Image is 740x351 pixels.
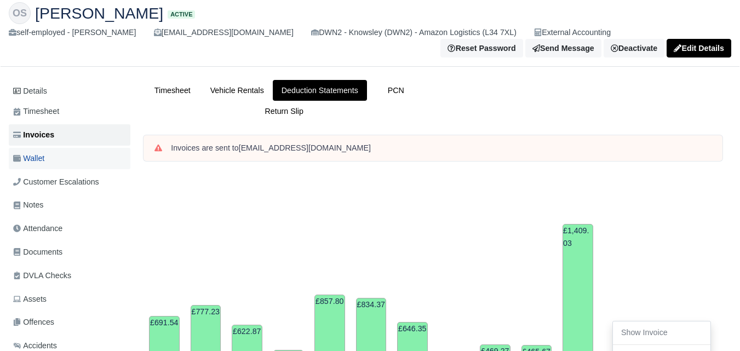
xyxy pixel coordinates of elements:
a: Customer Escalations [9,171,130,193]
div: [EMAIL_ADDRESS][DOMAIN_NAME] [154,26,294,39]
a: Attendance [9,218,130,239]
span: Customer Escalations [13,176,99,188]
span: Invoices [13,129,54,141]
a: Deduction Statements [273,80,367,101]
a: Notes [9,194,130,216]
a: Send Message [525,39,601,57]
a: Return Slip [144,101,425,122]
a: Documents [9,241,130,263]
span: Documents [13,246,62,258]
div: DWN2 - Knowsley (DWN2) - Amazon Logistics (L34 7XL) [311,26,517,39]
a: PCN [367,80,425,101]
span: [PERSON_NAME] [35,5,163,21]
span: Active [168,10,195,19]
a: Deactivate [604,39,664,57]
a: Edit Details [667,39,731,57]
div: Invoices are sent to [171,143,712,154]
span: Timesheet [13,105,59,118]
span: Attendance [13,222,62,235]
strong: [EMAIL_ADDRESS][DOMAIN_NAME] [239,143,371,152]
a: Show Invoice [613,321,710,344]
button: Reset Password [440,39,523,57]
div: self-employed - [PERSON_NAME] [9,26,136,39]
span: Offences [13,316,54,329]
a: Offences [9,312,130,333]
span: Notes [13,199,43,211]
span: Assets [13,293,47,306]
a: Timesheet [9,101,130,122]
a: Wallet [9,148,130,169]
a: Assets [9,289,130,310]
iframe: Chat Widget [685,298,740,351]
a: Details [9,81,130,101]
span: Wallet [13,152,44,165]
a: Invoices [9,124,130,146]
a: DVLA Checks [9,265,130,286]
div: External Accounting [534,26,611,39]
span: DVLA Checks [13,269,71,282]
a: Timesheet [144,80,202,101]
div: OS [9,2,31,24]
a: Vehicle Rentals [202,80,273,101]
